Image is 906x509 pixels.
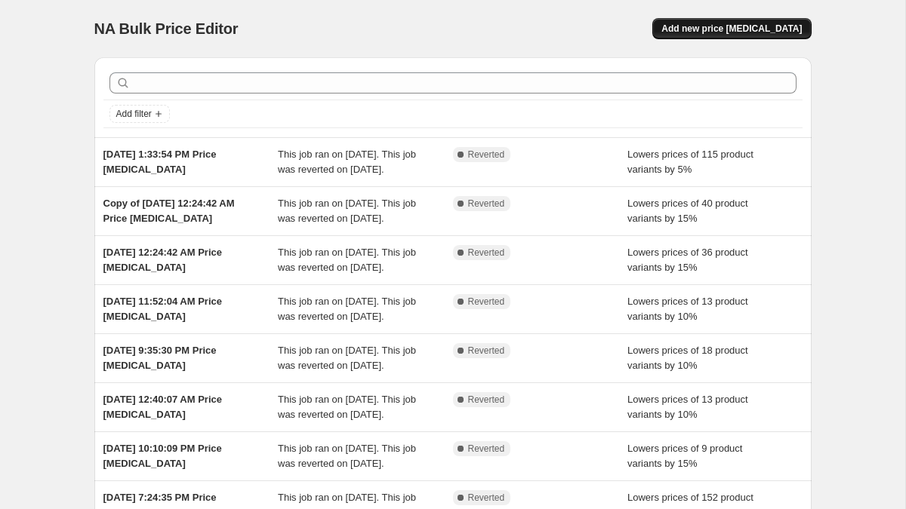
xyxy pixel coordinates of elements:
[103,345,217,371] span: [DATE] 9:35:30 PM Price [MEDICAL_DATA]
[103,198,235,224] span: Copy of [DATE] 12:24:42 AM Price [MEDICAL_DATA]
[278,345,416,371] span: This job ran on [DATE]. This job was reverted on [DATE].
[278,394,416,420] span: This job ran on [DATE]. This job was reverted on [DATE].
[627,198,748,224] span: Lowers prices of 40 product variants by 15%
[94,20,239,37] span: NA Bulk Price Editor
[468,149,505,161] span: Reverted
[468,345,505,357] span: Reverted
[278,296,416,322] span: This job ran on [DATE]. This job was reverted on [DATE].
[116,108,152,120] span: Add filter
[652,18,811,39] button: Add new price [MEDICAL_DATA]
[627,345,748,371] span: Lowers prices of 18 product variants by 10%
[468,247,505,259] span: Reverted
[627,394,748,420] span: Lowers prices of 13 product variants by 10%
[278,247,416,273] span: This job ran on [DATE]. This job was reverted on [DATE].
[278,198,416,224] span: This job ran on [DATE]. This job was reverted on [DATE].
[627,247,748,273] span: Lowers prices of 36 product variants by 15%
[103,394,223,420] span: [DATE] 12:40:07 AM Price [MEDICAL_DATA]
[103,149,217,175] span: [DATE] 1:33:54 PM Price [MEDICAL_DATA]
[627,443,742,469] span: Lowers prices of 9 product variants by 15%
[109,105,170,123] button: Add filter
[627,296,748,322] span: Lowers prices of 13 product variants by 10%
[468,198,505,210] span: Reverted
[468,394,505,406] span: Reverted
[103,443,222,469] span: [DATE] 10:10:09 PM Price [MEDICAL_DATA]
[468,296,505,308] span: Reverted
[278,149,416,175] span: This job ran on [DATE]. This job was reverted on [DATE].
[661,23,802,35] span: Add new price [MEDICAL_DATA]
[468,492,505,504] span: Reverted
[103,247,223,273] span: [DATE] 12:24:42 AM Price [MEDICAL_DATA]
[627,149,753,175] span: Lowers prices of 115 product variants by 5%
[468,443,505,455] span: Reverted
[103,296,223,322] span: [DATE] 11:52:04 AM Price [MEDICAL_DATA]
[278,443,416,469] span: This job ran on [DATE]. This job was reverted on [DATE].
